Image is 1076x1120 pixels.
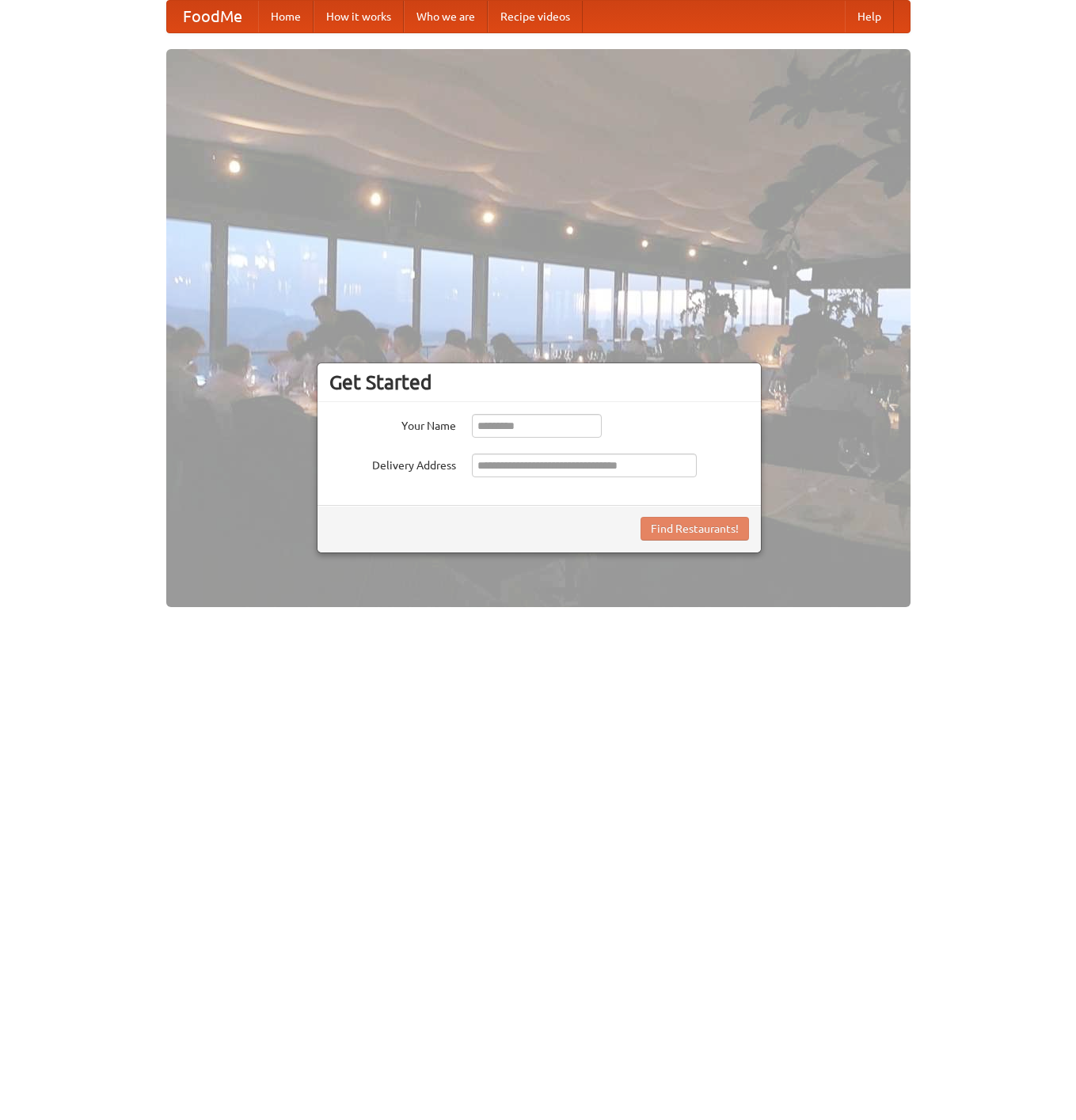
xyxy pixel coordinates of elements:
[329,454,456,473] label: Delivery Address
[641,517,749,541] button: Find Restaurants!
[329,414,456,434] label: Your Name
[258,1,314,32] a: Home
[488,1,583,32] a: Recipe videos
[167,1,258,32] a: FoodMe
[404,1,488,32] a: Who we are
[329,370,749,394] h3: Get Started
[314,1,404,32] a: How it works
[845,1,894,32] a: Help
